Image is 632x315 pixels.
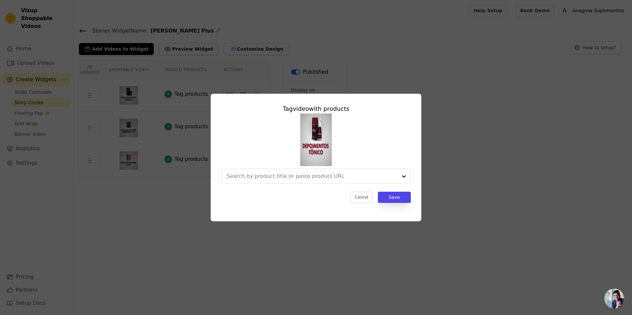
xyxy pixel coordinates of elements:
button: Cancel [351,192,373,203]
div: Tag video with products [221,104,411,113]
button: Save [378,192,411,203]
a: Bate-papo aberto [604,289,624,308]
img: vizup-images-1ca6.png [300,113,332,166]
input: Search by product title or paste product URL [227,172,397,180]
